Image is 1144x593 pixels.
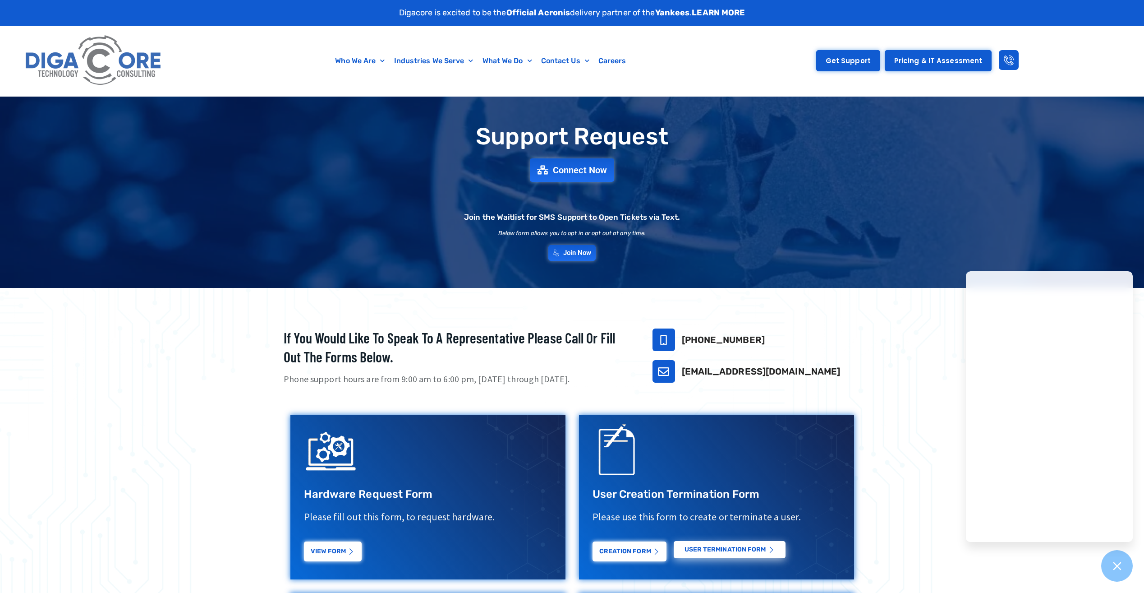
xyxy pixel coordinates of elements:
a: Contact Us [537,51,594,71]
span: USER Termination Form [685,547,766,553]
h2: Below form allows you to opt in or opt out at any time. [498,230,646,236]
span: Pricing & IT Assessment [894,57,982,64]
a: View Form [304,542,362,561]
h3: Hardware Request Form [304,487,552,501]
a: Get Support [816,50,880,71]
img: Digacore logo 1 [22,30,166,92]
a: [EMAIL_ADDRESS][DOMAIN_NAME] [682,366,841,377]
span: Join Now [563,250,592,256]
a: Join Now [548,245,596,261]
a: [PHONE_NUMBER] [682,334,765,345]
a: 732-646-5725 [652,329,675,351]
p: Phone support hours are from 9:00 am to 6:00 pm, [DATE] through [DATE]. [284,373,630,386]
a: Industries We Serve [390,51,478,71]
h3: User Creation Termination Form [593,487,841,501]
strong: Yankees [655,8,690,18]
a: What We Do [478,51,537,71]
img: IT Support Icon [304,424,358,478]
p: Please fill out this form, to request hardware. [304,510,552,524]
strong: Official Acronis [506,8,570,18]
span: Connect Now [553,166,607,175]
h2: Join the Waitlist for SMS Support to Open Tickets via Text. [464,213,680,221]
a: Careers [594,51,631,71]
a: Connect Now [530,158,614,182]
p: Digacore is excited to be the delivery partner of the . [399,7,745,19]
a: support@digacore.com [652,360,675,383]
span: Get Support [826,57,871,64]
img: Support Request Icon [593,424,647,478]
a: Creation Form [593,542,666,561]
h1: Support Request [261,124,883,149]
p: Please use this form to create or terminate a user. [593,510,841,524]
a: Who We Are [331,51,389,71]
h2: If you would like to speak to a representative please call or fill out the forms below. [284,329,630,366]
a: Pricing & IT Assessment [885,50,992,71]
iframe: Chatgenie Messenger [966,271,1133,542]
nav: Menu [221,51,741,71]
a: USER Termination Form [674,541,786,558]
a: LEARN MORE [692,8,745,18]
